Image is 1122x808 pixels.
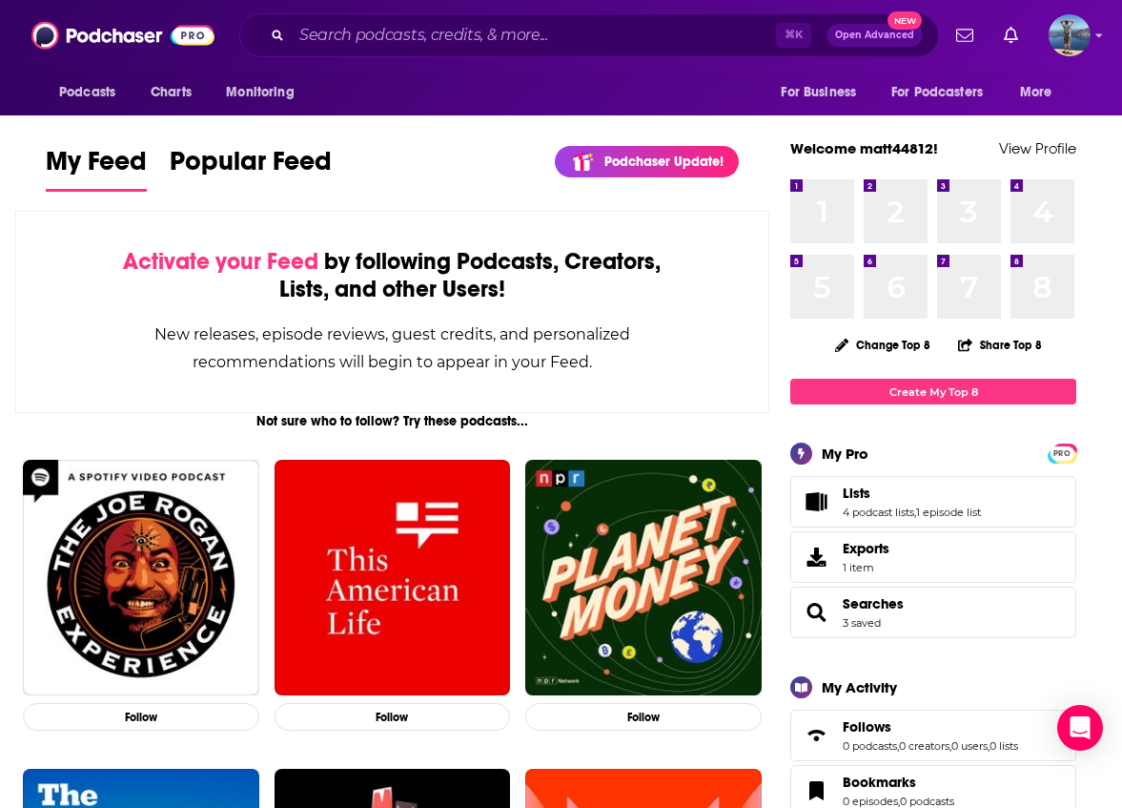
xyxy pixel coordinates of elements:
span: , [914,506,916,519]
button: open menu [879,74,1010,111]
a: Searches [843,595,904,612]
button: open menu [767,74,880,111]
a: 3 saved [843,616,881,630]
span: , [949,739,951,753]
span: , [897,739,899,753]
img: The Joe Rogan Experience [23,460,259,696]
button: Follow [275,703,511,731]
a: Show notifications dropdown [996,19,1026,52]
a: 0 users [951,739,988,753]
a: Follows [843,718,1018,735]
a: Bookmarks [797,777,835,804]
span: Charts [151,79,192,106]
a: 4 podcast lists [843,506,914,519]
button: Follow [525,703,762,731]
div: My Pro [822,445,868,463]
span: Monitoring [226,79,294,106]
img: This American Life [275,460,511,696]
span: Open Advanced [835,31,914,40]
span: Logged in as matt44812 [1049,14,1091,56]
span: Bookmarks [843,774,916,791]
button: Show profile menu [1049,14,1091,56]
div: My Activity [822,678,897,696]
button: Open AdvancedNew [826,24,923,47]
span: ⌘ K [776,23,811,48]
a: 0 podcasts [900,795,954,808]
a: Bookmarks [843,774,954,791]
a: Charts [138,74,203,111]
button: open menu [46,74,140,111]
span: New [887,11,922,30]
a: 0 episodes [843,795,898,808]
span: Searches [790,587,1076,638]
img: User Profile [1049,14,1091,56]
div: Search podcasts, credits, & more... [239,13,939,57]
span: , [898,795,900,808]
a: Exports [790,531,1076,583]
span: PRO [1051,446,1073,461]
img: Planet Money [525,460,762,696]
span: Follows [790,710,1076,761]
a: My Feed [46,145,147,192]
span: Activate your Feed [123,247,318,276]
div: New releases, episode reviews, guest credits, and personalized recommendations will begin to appe... [112,321,673,376]
a: Searches [797,599,835,626]
span: Podcasts [59,79,115,106]
span: Exports [797,544,835,570]
a: Lists [843,485,981,502]
a: 0 creators [899,739,949,753]
span: 1 item [843,561,889,574]
a: Create My Top 8 [790,379,1076,404]
span: My Feed [46,145,147,189]
input: Search podcasts, credits, & more... [292,20,776,51]
a: Show notifications dropdown [949,19,981,52]
a: 0 podcasts [843,739,897,753]
span: For Business [781,79,856,106]
a: Welcome matt44812! [790,139,938,157]
span: , [988,739,989,753]
a: 1 episode list [916,506,981,519]
p: Podchaser Update! [604,154,724,170]
a: 0 lists [989,739,1018,753]
a: Popular Feed [170,145,332,192]
div: Open Intercom Messenger [1057,705,1103,751]
img: Podchaser - Follow, Share and Rate Podcasts [31,17,214,53]
span: Lists [843,485,870,502]
button: open menu [213,74,318,111]
a: Follows [797,722,835,749]
div: Not sure who to follow? Try these podcasts... [15,413,769,429]
span: Lists [790,476,1076,528]
button: Follow [23,703,259,731]
span: Exports [843,540,889,557]
button: Share Top 8 [957,326,1043,363]
a: PRO [1051,445,1073,460]
span: More [1020,79,1052,106]
a: Lists [797,488,835,515]
span: Follows [843,718,891,735]
span: For Podcasters [891,79,983,106]
a: View Profile [999,139,1076,157]
div: by following Podcasts, Creators, Lists, and other Users! [112,248,673,303]
button: open menu [1007,74,1076,111]
button: Change Top 8 [824,333,942,357]
span: Popular Feed [170,145,332,189]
